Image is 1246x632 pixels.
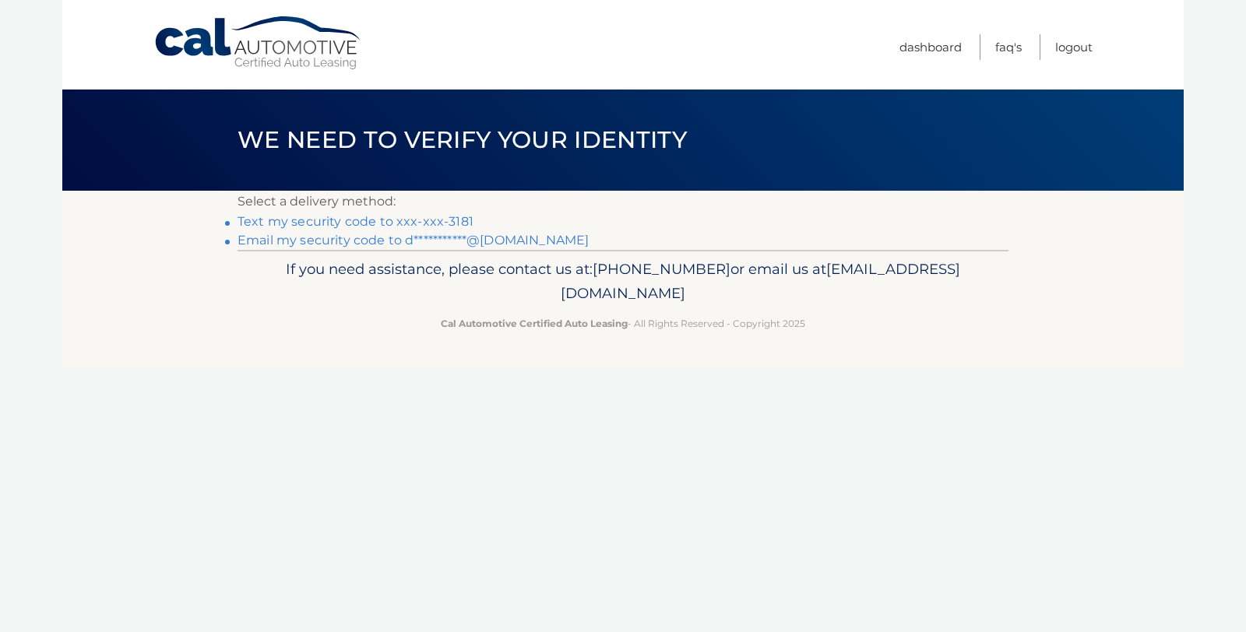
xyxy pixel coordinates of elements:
[1055,34,1093,60] a: Logout
[153,16,364,71] a: Cal Automotive
[238,125,687,154] span: We need to verify your identity
[248,315,998,332] p: - All Rights Reserved - Copyright 2025
[238,191,1008,212] p: Select a delivery method:
[248,257,998,307] p: If you need assistance, please contact us at: or email us at
[238,214,473,229] a: Text my security code to xxx-xxx-3181
[995,34,1022,60] a: FAQ's
[593,260,730,278] span: [PHONE_NUMBER]
[899,34,962,60] a: Dashboard
[441,318,628,329] strong: Cal Automotive Certified Auto Leasing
